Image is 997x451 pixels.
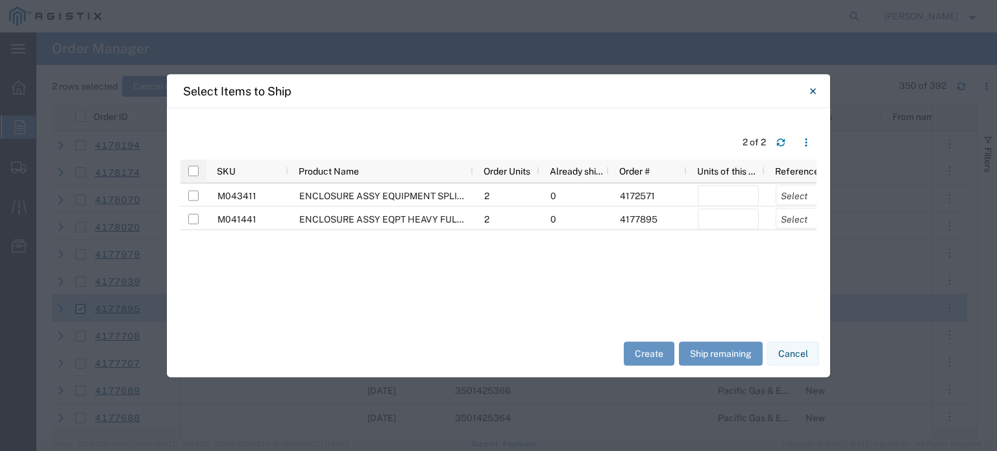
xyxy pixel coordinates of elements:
span: Order Units [484,165,530,176]
span: 4172571 [620,190,655,201]
span: ENCLOSURE ASSY EQUIPMENT SPLICE BOX [299,190,490,201]
span: Product Name [299,165,359,176]
span: M041441 [217,213,256,224]
span: Units of this shipment [697,165,759,176]
h4: Select Items to Ship [183,82,291,100]
button: Refresh table [770,132,791,152]
button: Ship remaining [679,342,763,366]
span: M043411 [217,190,256,201]
button: Cancel [767,342,819,366]
button: Create [624,342,674,366]
span: Already shipped [550,165,604,176]
span: SKU [217,165,236,176]
div: 2 of 2 [743,136,766,149]
span: 2 [484,190,489,201]
span: 2 [484,213,489,224]
span: 4177895 [620,213,658,224]
span: Order # [619,165,650,176]
span: Reference [775,165,819,176]
button: Close [800,78,826,104]
span: 0 [550,190,556,201]
span: ENCLOSURE ASSY EQPT HEAVY FULL TRAFFIC [299,213,501,224]
span: 0 [550,213,556,224]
